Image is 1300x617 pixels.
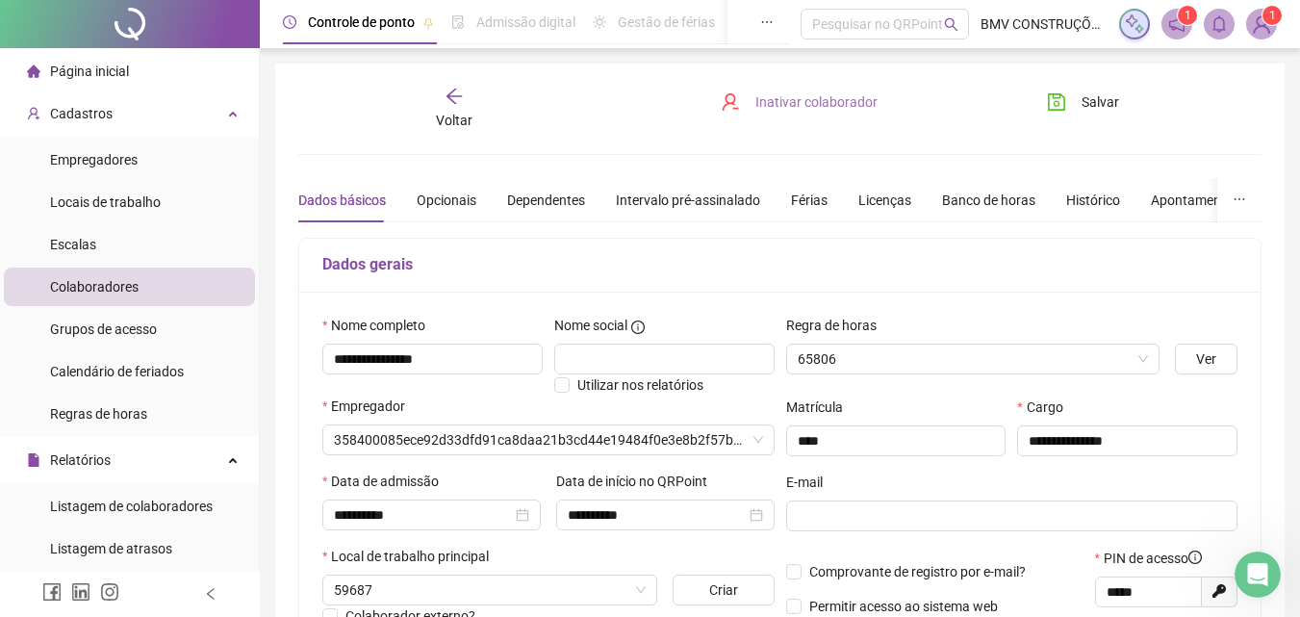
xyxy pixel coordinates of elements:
[1211,15,1228,33] span: bell
[308,14,415,30] span: Controle de ponto
[577,377,703,393] span: Utilizar nos relatórios
[798,345,1149,373] span: 65806
[50,194,161,210] span: Locais de trabalho
[556,471,720,492] label: Data de início no QRPoint
[942,190,1035,211] div: Banco de horas
[1185,9,1191,22] span: 1
[436,113,472,128] span: Voltar
[786,315,889,336] label: Regra de horas
[1151,190,1240,211] div: Apontamentos
[786,397,855,418] label: Matrícula
[618,14,715,30] span: Gestão de férias
[322,253,1237,276] h5: Dados gerais
[50,64,129,79] span: Página inicial
[786,472,835,493] label: E-mail
[1047,92,1066,112] span: save
[50,321,157,337] span: Grupos de acesso
[204,587,217,601] span: left
[334,576,646,604] span: 59687
[27,453,40,467] span: file
[554,315,627,336] span: Nome social
[42,582,62,602] span: facebook
[50,452,111,468] span: Relatórios
[1235,552,1281,598] iframe: Intercom live chat
[981,13,1108,35] span: BMV CONSTRUÇÕES E INCORPORAÇÕES
[1262,6,1282,25] sup: Atualize o seu contato no menu Meus Dados
[755,91,878,113] span: Inativar colaborador
[721,92,740,112] span: user-delete
[451,15,465,29] span: file-done
[417,190,476,211] div: Opcionais
[334,425,763,454] span: 358400085ece92d33dfd91ca8daa21b3cd44e19484f0e3e8b2f57b6bc4442f59
[1017,397,1075,418] label: Cargo
[1175,344,1237,374] button: Ver
[322,546,501,567] label: Local de trabalho principal
[944,17,958,32] span: search
[50,541,172,556] span: Listagem de atrasos
[760,15,774,29] span: ellipsis
[298,190,386,211] div: Dados básicos
[1104,548,1202,569] span: PIN de acesso
[1124,13,1145,35] img: sparkle-icon.fc2bf0ac1784a2077858766a79e2daf3.svg
[322,471,451,492] label: Data de admissão
[706,87,892,117] button: Inativar colaborador
[593,15,606,29] span: sun
[858,190,911,211] div: Licenças
[422,17,434,29] span: pushpin
[1082,91,1119,113] span: Salvar
[809,599,998,614] span: Permitir acesso ao sistema web
[1247,10,1276,39] img: 66634
[322,315,438,336] label: Nome completo
[71,582,90,602] span: linkedin
[507,190,585,211] div: Dependentes
[50,364,184,379] span: Calendário de feriados
[1233,193,1246,206] span: ellipsis
[445,87,464,106] span: arrow-left
[1188,551,1202,564] span: info-circle
[1196,348,1216,370] span: Ver
[50,499,213,514] span: Listagem de colaboradores
[27,107,40,120] span: user-add
[616,190,760,211] div: Intervalo pré-assinalado
[50,279,139,295] span: Colaboradores
[1217,178,1262,222] button: ellipsis
[322,396,418,417] label: Empregador
[100,582,119,602] span: instagram
[709,579,738,601] span: Criar
[476,14,575,30] span: Admissão digital
[1269,9,1276,22] span: 1
[809,564,1026,579] span: Comprovante de registro por e-mail?
[1066,190,1120,211] div: Histórico
[283,15,296,29] span: clock-circle
[791,190,828,211] div: Férias
[50,152,138,167] span: Empregadores
[631,321,645,334] span: info-circle
[1168,15,1185,33] span: notification
[50,106,113,121] span: Cadastros
[27,64,40,78] span: home
[673,575,774,605] button: Criar
[1178,6,1197,25] sup: 1
[50,406,147,422] span: Regras de horas
[50,237,96,252] span: Escalas
[1032,87,1134,117] button: Salvar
